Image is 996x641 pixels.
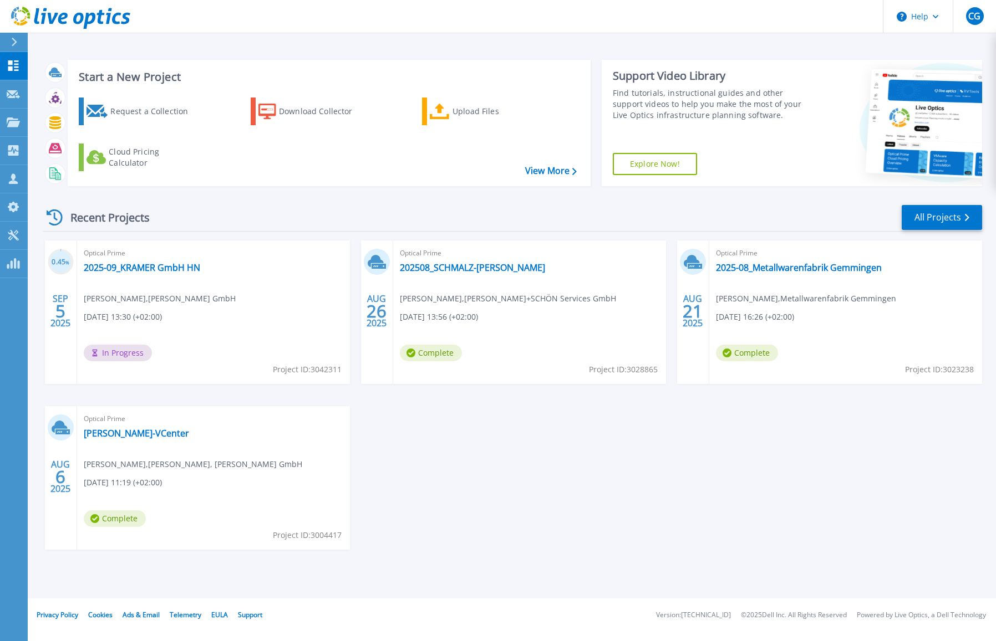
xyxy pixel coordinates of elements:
a: Explore Now! [613,153,697,175]
span: CG [968,12,980,20]
span: [DATE] 13:56 (+02:00) [400,311,478,323]
a: Privacy Policy [37,610,78,619]
a: 202508_SCHMALZ-[PERSON_NAME] [400,262,545,273]
div: Download Collector [279,100,368,122]
span: [PERSON_NAME] , [PERSON_NAME]+SCHÖN Services GmbH [400,293,616,305]
span: Complete [84,510,146,527]
a: 2025-09_KRAMER GmbH HN [84,262,200,273]
span: In Progress [84,345,152,361]
span: Optical Prime [400,247,659,259]
span: Optical Prime [716,247,975,259]
div: Request a Collection [110,100,199,122]
span: [DATE] 16:26 (+02:00) [716,311,794,323]
div: SEP 2025 [50,291,71,331]
div: AUG 2025 [682,291,703,331]
a: Cookies [88,610,113,619]
a: EULA [211,610,228,619]
a: Support [238,610,262,619]
div: Cloud Pricing Calculator [109,146,197,168]
span: Optical Prime [84,247,343,259]
span: Project ID: 3023238 [905,363,974,376]
span: [PERSON_NAME] , Metallwarenfabrik Gemmingen [716,293,896,305]
a: All Projects [902,205,982,230]
div: AUG 2025 [366,291,387,331]
span: [DATE] 11:19 (+02:00) [84,476,162,489]
li: © 2025 Dell Inc. All Rights Reserved [741,612,847,619]
span: % [65,259,69,265]
a: 2025-08_Metallwarenfabrik Gemmingen [716,262,882,273]
a: [PERSON_NAME]-VCenter [84,428,189,439]
a: Download Collector [251,98,374,125]
li: Version: [TECHNICAL_ID] [656,612,731,619]
div: Support Video Library [613,69,806,83]
span: Complete [716,345,778,361]
a: Request a Collection [79,98,202,125]
span: 26 [367,306,387,316]
span: [PERSON_NAME] , [PERSON_NAME] GmbH [84,293,236,305]
span: 6 [55,472,65,481]
div: Recent Projects [43,204,165,231]
h3: 0.45 [48,256,74,269]
a: Cloud Pricing Calculator [79,143,202,171]
a: Upload Files [422,98,546,125]
span: Complete [400,345,462,361]
span: 21 [683,306,703,316]
span: Project ID: 3042311 [273,363,342,376]
span: [DATE] 13:30 (+02:00) [84,311,162,323]
span: Project ID: 3028865 [589,363,658,376]
span: Project ID: 3004417 [273,529,342,541]
span: Optical Prime [84,413,343,425]
div: AUG 2025 [50,457,71,497]
span: [PERSON_NAME] , [PERSON_NAME], [PERSON_NAME] GmbH [84,458,302,470]
a: View More [525,166,577,176]
span: 5 [55,306,65,316]
h3: Start a New Project [79,71,576,83]
a: Ads & Email [123,610,160,619]
div: Find tutorials, instructional guides and other support videos to help you make the most of your L... [613,88,806,121]
a: Telemetry [170,610,201,619]
li: Powered by Live Optics, a Dell Technology [857,612,986,619]
div: Upload Files [453,100,541,122]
